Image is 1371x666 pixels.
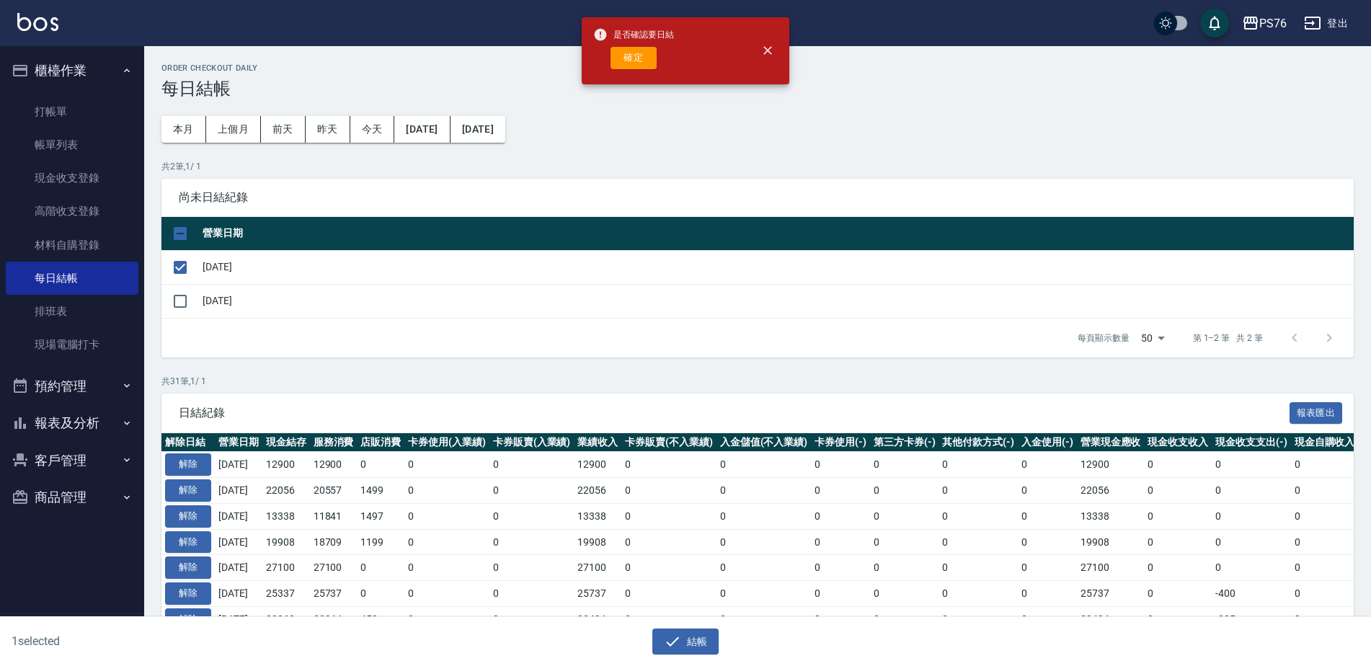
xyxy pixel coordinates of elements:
span: 是否確認要日結 [593,27,674,42]
button: 登出 [1298,10,1354,37]
td: 12900 [310,452,358,478]
th: 其他付款方式(-) [939,433,1018,452]
th: 營業現金應收 [1077,433,1145,452]
button: 結帳 [652,629,719,655]
td: 0 [489,581,574,607]
td: 0 [870,529,939,555]
td: 20494 [574,606,621,632]
td: 0 [870,452,939,478]
td: 25737 [1077,581,1145,607]
td: [DATE] [215,581,262,607]
button: 客戶管理 [6,442,138,479]
td: 0 [1144,555,1212,581]
td: 0 [1212,452,1291,478]
td: 0 [489,452,574,478]
button: 報表匯出 [1290,402,1343,425]
td: 0 [939,606,1018,632]
button: 解除 [165,556,211,579]
td: 20269 [262,606,310,632]
a: 現場電腦打卡 [6,328,138,361]
button: 預約管理 [6,368,138,405]
a: 排班表 [6,295,138,328]
button: 上個月 [206,116,261,143]
td: 0 [1291,581,1359,607]
td: 0 [357,555,404,581]
td: 27100 [574,555,621,581]
td: 0 [1144,581,1212,607]
td: 0 [1018,478,1077,504]
th: 入金使用(-) [1018,433,1077,452]
td: 0 [621,581,716,607]
td: 22056 [574,478,621,504]
td: 0 [939,503,1018,529]
th: 現金自購收入 [1291,433,1359,452]
th: 卡券販賣(入業績) [489,433,574,452]
button: 解除 [165,505,211,528]
td: 0 [939,452,1018,478]
a: 帳單列表 [6,128,138,161]
td: 0 [1212,503,1291,529]
td: [DATE] [215,606,262,632]
td: 0 [939,555,1018,581]
td: 0 [489,478,574,504]
th: 服務消費 [310,433,358,452]
td: 0 [1291,452,1359,478]
td: 12900 [262,452,310,478]
a: 打帳單 [6,95,138,128]
td: 0 [1291,503,1359,529]
button: 報表及分析 [6,404,138,442]
button: save [1200,9,1229,37]
td: 0 [811,503,870,529]
td: [DATE] [215,555,262,581]
td: 27100 [310,555,358,581]
td: 0 [1291,478,1359,504]
td: [DATE] [199,284,1354,318]
td: 0 [1018,452,1077,478]
th: 店販消費 [357,433,404,452]
td: 0 [811,581,870,607]
td: 0 [811,529,870,555]
td: 0 [1018,606,1077,632]
button: 解除 [165,479,211,502]
td: 11841 [310,503,358,529]
td: 0 [489,503,574,529]
th: 入金儲值(不入業績) [716,433,812,452]
td: 0 [939,581,1018,607]
td: 0 [811,555,870,581]
td: 0 [716,452,812,478]
button: 解除 [165,582,211,605]
td: 0 [811,478,870,504]
td: 0 [621,503,716,529]
td: 0 [1212,555,1291,581]
td: 1497 [357,503,404,529]
td: 0 [489,606,574,632]
td: 0 [404,452,489,478]
h2: Order checkout daily [161,63,1354,73]
th: 營業日期 [215,433,262,452]
td: 0 [939,478,1018,504]
td: 13338 [262,503,310,529]
td: 27100 [1077,555,1145,581]
td: 0 [1291,555,1359,581]
td: 20557 [310,478,358,504]
td: 25337 [262,581,310,607]
button: 昨天 [306,116,350,143]
img: Logo [17,13,58,31]
td: 13338 [1077,503,1145,529]
th: 營業日期 [199,217,1354,251]
td: 1199 [357,529,404,555]
span: 日結紀錄 [179,406,1290,420]
td: 0 [621,529,716,555]
td: 12900 [1077,452,1145,478]
th: 卡券使用(入業績) [404,433,489,452]
button: 本月 [161,116,206,143]
h6: 1 selected [12,632,340,650]
a: 現金收支登錄 [6,161,138,195]
span: 尚未日結紀錄 [179,190,1336,205]
td: 22056 [262,478,310,504]
td: 0 [621,478,716,504]
td: 0 [357,581,404,607]
td: 0 [621,555,716,581]
td: 20494 [1077,606,1145,632]
td: 0 [939,529,1018,555]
